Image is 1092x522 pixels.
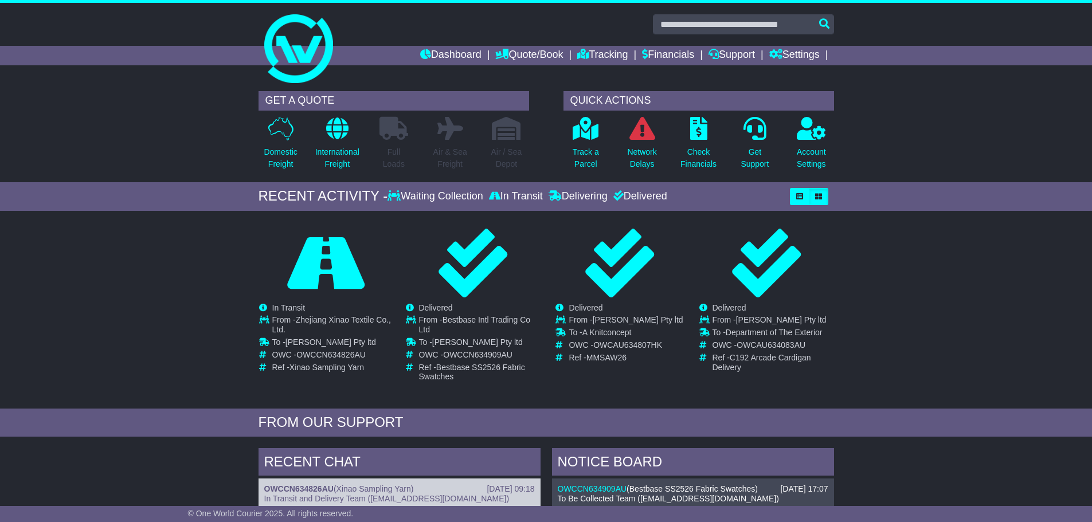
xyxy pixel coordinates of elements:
div: RECENT CHAT [259,448,541,479]
span: © One World Courier 2025. All rights reserved. [188,509,354,518]
div: FROM OUR SUPPORT [259,414,834,431]
td: Ref - [419,363,540,382]
span: Delivered [569,303,602,312]
td: OWC - [569,340,683,353]
td: Ref - [713,353,833,372]
td: From - [419,315,540,337]
span: [PERSON_NAME] Pty ltd [736,315,827,324]
span: Delivered [713,303,746,312]
span: MMSAW26 [586,353,627,362]
div: Waiting Collection [388,190,486,203]
p: Check Financials [680,146,717,170]
div: Delivered [610,190,667,203]
span: Xinao Sampling Yarn [336,484,411,493]
p: Get Support [741,146,769,170]
span: [PERSON_NAME] Pty ltd [285,337,376,347]
a: OWCCN634909AU [558,484,627,493]
a: GetSupport [740,116,769,176]
a: CheckFinancials [680,116,717,176]
div: NOTICE BOARD [552,448,834,479]
span: Zhejiang Xinao Textile Co., Ltd. [272,315,392,334]
a: DomesticFreight [263,116,298,176]
div: ( ) [264,484,535,494]
div: [DATE] 09:18 [487,484,534,494]
p: Full Loads [379,146,408,170]
span: Delivered [419,303,453,312]
td: From - [569,315,683,328]
span: Xinao Sampling Yarn [289,363,364,372]
p: Domestic Freight [264,146,297,170]
td: To - [713,328,833,340]
a: OWCCN634826AU [264,484,334,493]
span: Bestbase Intl Trading Co Ltd [419,315,531,334]
td: From - [713,315,833,328]
span: A Knitconcept [582,328,632,337]
a: Quote/Book [495,46,563,65]
span: Bestbase SS2526 Fabric Swatches [629,484,755,493]
td: OWC - [713,340,833,353]
span: In Transit [272,303,306,312]
td: To - [569,328,683,340]
p: Account Settings [797,146,826,170]
a: Dashboard [420,46,482,65]
p: Network Delays [627,146,656,170]
span: [PERSON_NAME] Pty ltd [432,337,523,347]
span: C192 Arcade Cardigan Delivery [713,353,811,372]
p: Track a Parcel [573,146,599,170]
div: Delivering [546,190,610,203]
p: International Freight [315,146,359,170]
a: NetworkDelays [627,116,657,176]
div: GET A QUOTE [259,91,529,111]
span: OWCCN634909AU [443,350,512,359]
a: InternationalFreight [315,116,360,176]
td: Ref - [569,353,683,363]
span: Bestbase SS2526 Fabric Swatches [419,363,525,382]
div: ( ) [558,484,828,494]
span: In Transit and Delivery Team ([EMAIL_ADDRESS][DOMAIN_NAME]) [264,494,510,503]
a: Settings [769,46,820,65]
td: OWC - [419,350,540,363]
td: Ref - [272,363,393,372]
span: OWCCN634826AU [296,350,366,359]
span: OWCAU634083AU [737,340,805,350]
td: OWC - [272,350,393,363]
span: OWCAU634807HK [593,340,662,350]
a: Support [709,46,755,65]
div: In Transit [486,190,546,203]
p: Air & Sea Freight [433,146,467,170]
a: Financials [642,46,694,65]
span: To Be Collected Team ([EMAIL_ADDRESS][DOMAIN_NAME]) [558,494,779,503]
td: To - [419,337,540,350]
td: From - [272,315,393,337]
span: Department of The Exterior [726,328,823,337]
div: [DATE] 17:07 [780,484,828,494]
a: Tracking [577,46,628,65]
div: RECENT ACTIVITY - [259,188,388,205]
span: [PERSON_NAME] Pty ltd [593,315,683,324]
p: Air / Sea Depot [491,146,522,170]
div: QUICK ACTIONS [563,91,834,111]
a: AccountSettings [796,116,827,176]
a: Track aParcel [572,116,600,176]
td: To - [272,337,393,350]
